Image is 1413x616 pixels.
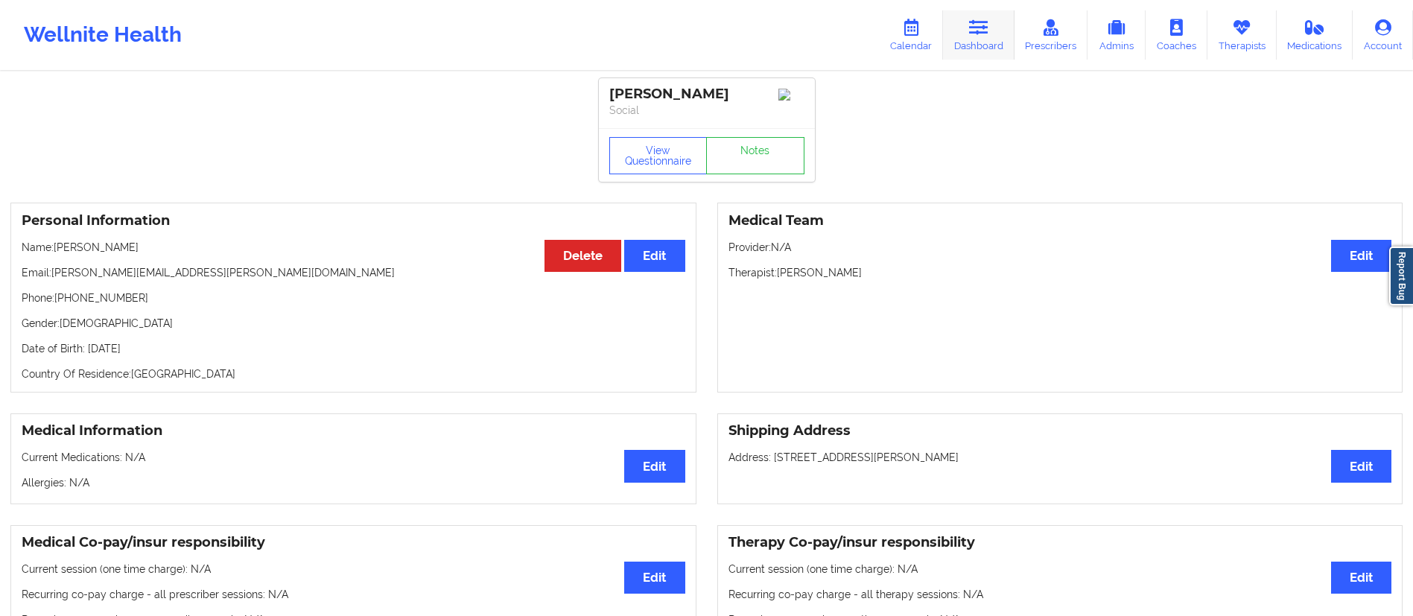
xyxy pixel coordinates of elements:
[1353,10,1413,60] a: Account
[22,422,685,439] h3: Medical Information
[22,265,685,280] p: Email: [PERSON_NAME][EMAIL_ADDRESS][PERSON_NAME][DOMAIN_NAME]
[1207,10,1277,60] a: Therapists
[1331,450,1391,482] button: Edit
[728,534,1392,551] h3: Therapy Co-pay/insur responsibility
[22,341,685,356] p: Date of Birth: [DATE]
[22,366,685,381] p: Country Of Residence: [GEOGRAPHIC_DATA]
[22,534,685,551] h3: Medical Co-pay/insur responsibility
[1277,10,1353,60] a: Medications
[609,137,708,174] button: View Questionnaire
[1087,10,1146,60] a: Admins
[1331,562,1391,594] button: Edit
[1014,10,1088,60] a: Prescribers
[1331,240,1391,272] button: Edit
[22,475,685,490] p: Allergies: N/A
[778,89,804,101] img: Image%2Fplaceholer-image.png
[624,240,685,272] button: Edit
[22,316,685,331] p: Gender: [DEMOGRAPHIC_DATA]
[943,10,1014,60] a: Dashboard
[22,212,685,229] h3: Personal Information
[22,450,685,465] p: Current Medications: N/A
[22,587,685,602] p: Recurring co-pay charge - all prescriber sessions : N/A
[728,422,1392,439] h3: Shipping Address
[1389,247,1413,305] a: Report Bug
[609,86,804,103] div: [PERSON_NAME]
[544,240,621,272] button: Delete
[728,562,1392,577] p: Current session (one time charge): N/A
[624,562,685,594] button: Edit
[1146,10,1207,60] a: Coaches
[879,10,943,60] a: Calendar
[728,212,1392,229] h3: Medical Team
[609,103,804,118] p: Social
[22,240,685,255] p: Name: [PERSON_NAME]
[706,137,804,174] a: Notes
[728,265,1392,280] p: Therapist: [PERSON_NAME]
[22,562,685,577] p: Current session (one time charge): N/A
[624,450,685,482] button: Edit
[22,290,685,305] p: Phone: [PHONE_NUMBER]
[728,450,1392,465] p: Address: [STREET_ADDRESS][PERSON_NAME]
[728,240,1392,255] p: Provider: N/A
[728,587,1392,602] p: Recurring co-pay charge - all therapy sessions : N/A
